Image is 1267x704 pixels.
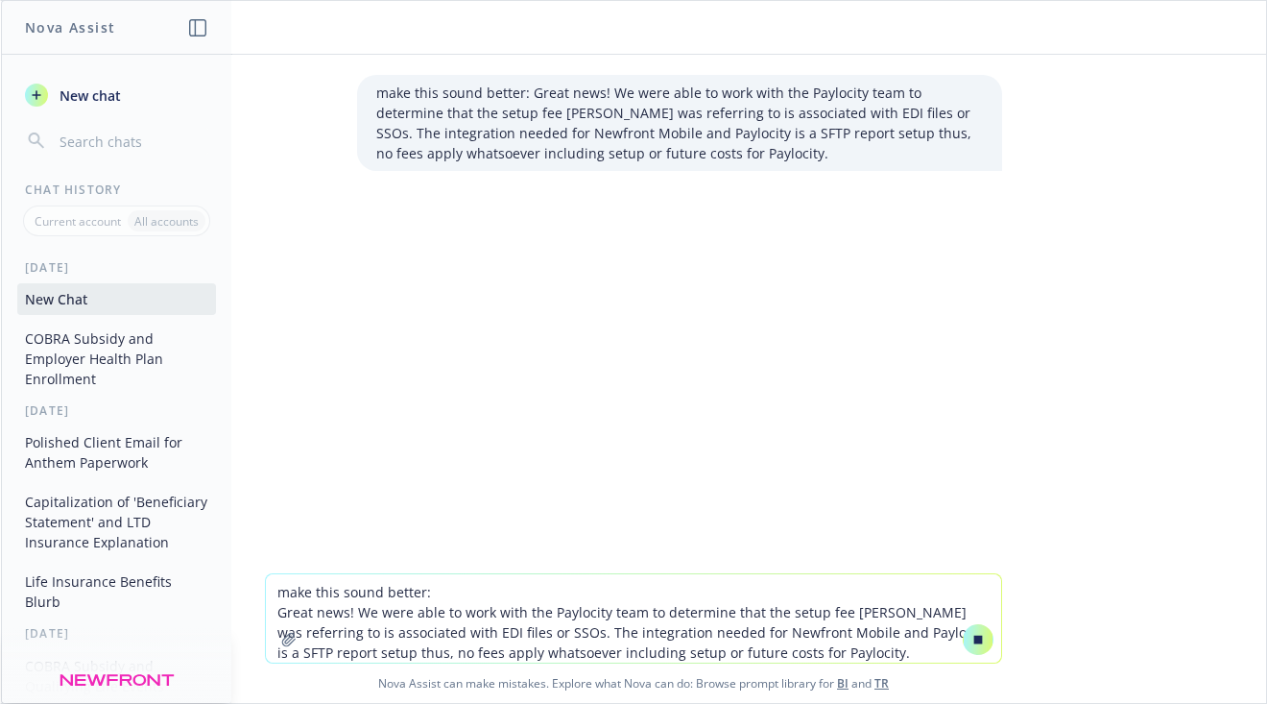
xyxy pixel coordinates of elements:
[56,128,208,155] input: Search chats
[56,85,121,106] span: New chat
[17,78,216,112] button: New chat
[2,259,231,276] div: [DATE]
[2,625,231,642] div: [DATE]
[376,83,983,163] p: make this sound better: Great news! We were able to work with the Paylocity team to determine tha...
[17,566,216,618] button: Life Insurance Benefits Blurb
[25,17,115,37] h1: Nova Assist
[17,323,216,395] button: COBRA Subsidy and Employer Health Plan Enrollment
[9,664,1258,703] span: Nova Assist can make mistakes. Explore what Nova can do: Browse prompt library for and
[17,486,216,558] button: Capitalization of 'Beneficiary Statement' and LTD Insurance Explanation
[17,426,216,478] button: Polished Client Email for Anthem Paperwork
[874,675,889,692] a: TR
[2,182,231,198] div: Chat History
[837,675,849,692] a: BI
[17,283,216,315] button: New Chat
[35,213,121,230] p: Current account
[2,402,231,419] div: [DATE]
[17,650,216,702] button: COBRA Subsidy and Qualifying Life Events
[134,213,199,230] p: All accounts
